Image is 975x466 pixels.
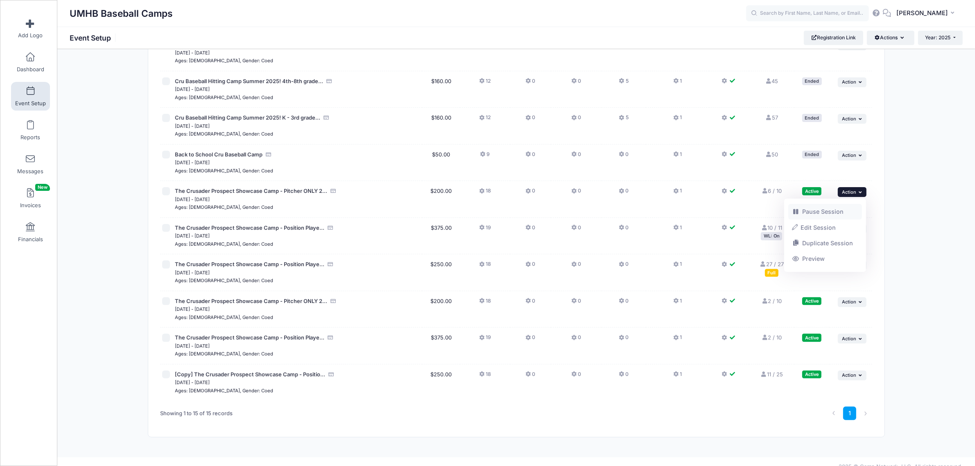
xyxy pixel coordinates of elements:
[422,291,460,328] td: $200.00
[571,334,581,346] button: 0
[760,371,783,378] a: 11 / 25
[619,260,629,272] button: 0
[802,371,821,378] div: Active
[525,224,535,236] button: 0
[525,151,535,163] button: 0
[673,260,682,272] button: 1
[11,48,50,77] a: Dashboard
[479,260,491,272] button: 18
[175,86,210,92] small: [DATE] - [DATE]
[479,334,491,346] button: 19
[802,334,821,342] div: Active
[802,187,821,195] div: Active
[422,364,460,401] td: $250.00
[327,335,333,340] i: Accepting Credit Card Payments
[479,114,491,126] button: 12
[843,407,857,420] a: 1
[326,79,332,84] i: Accepting Credit Card Payments
[842,299,856,305] span: Action
[525,260,535,272] button: 0
[175,78,323,84] span: Cru Baseball Hitting Camp Summer 2025! 4th-8th grade...
[619,371,629,382] button: 0
[619,187,629,199] button: 0
[838,114,866,124] button: Action
[673,114,682,126] button: 1
[765,269,778,277] div: Full
[175,334,324,341] span: The Crusader Prospect Showcase Camp - Position Playe...
[11,184,50,213] a: InvoicesNew
[175,371,325,378] span: [Copy] The Crusader Prospect Showcase Camp - Positio...
[175,261,324,267] span: The Crusader Prospect Showcase Camp - Position Playe...
[571,224,581,236] button: 0
[422,145,460,181] td: $50.00
[479,297,491,309] button: 18
[746,5,869,22] input: Search by First Name, Last Name, or Email...
[20,134,40,141] span: Reports
[330,299,336,304] i: Accepting Credit Card Payments
[175,233,210,239] small: [DATE] - [DATE]
[788,235,862,251] a: Duplicate Session
[525,77,535,89] button: 0
[842,189,856,195] span: Action
[11,116,50,145] a: Reports
[571,114,581,126] button: 0
[175,224,324,231] span: The Crusader Prospect Showcase Camp - Position Playe...
[175,95,273,100] small: Ages: [DEMOGRAPHIC_DATA], Gender: Coed
[838,187,866,197] button: Action
[480,151,490,163] button: 9
[70,4,173,23] h1: UMHB Baseball Camps
[842,372,856,378] span: Action
[571,371,581,382] button: 0
[788,219,862,235] a: Edit Session
[175,58,273,63] small: Ages: [DEMOGRAPHIC_DATA], Gender: Coed
[422,254,460,291] td: $250.00
[175,241,273,247] small: Ages: [DEMOGRAPHIC_DATA], Gender: Coed
[802,114,822,122] div: Ended
[35,184,50,191] span: New
[17,66,44,73] span: Dashboard
[673,334,682,346] button: 1
[571,297,581,309] button: 0
[525,334,535,346] button: 0
[838,371,866,380] button: Action
[761,232,782,240] div: WL: On
[765,114,778,121] a: 57
[175,131,273,137] small: Ages: [DEMOGRAPHIC_DATA], Gender: Coed
[327,225,333,231] i: Accepting Credit Card Payments
[479,187,491,199] button: 18
[842,116,856,122] span: Action
[175,123,210,129] small: [DATE] - [DATE]
[842,336,856,342] span: Action
[525,187,535,199] button: 0
[422,328,460,364] td: $375.00
[11,82,50,111] a: Event Setup
[761,188,782,194] a: 6 / 10
[918,31,963,45] button: Year: 2025
[17,168,43,175] span: Messages
[479,224,491,236] button: 19
[422,218,460,255] td: $375.00
[842,152,856,158] span: Action
[619,224,629,236] button: 0
[327,262,333,267] i: Accepting Credit Card Payments
[175,380,210,385] small: [DATE] - [DATE]
[479,371,491,382] button: 18
[323,115,329,120] i: Accepting Credit Card Payments
[788,204,862,219] a: Pause Session
[761,334,782,341] a: 2 / 10
[838,297,866,307] button: Action
[761,224,782,231] a: 10 / 11
[673,151,682,163] button: 1
[891,4,963,23] button: [PERSON_NAME]
[11,14,50,43] a: Add Logo
[619,334,629,346] button: 0
[175,351,273,357] small: Ages: [DEMOGRAPHIC_DATA], Gender: Coed
[571,260,581,272] button: 0
[838,77,866,87] button: Action
[18,32,43,39] span: Add Logo
[479,77,491,89] button: 12
[619,297,629,309] button: 0
[175,298,327,304] span: The Crusader Prospect Showcase Camp - Pitcher ONLY 2...
[175,306,210,312] small: [DATE] - [DATE]
[673,224,682,236] button: 1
